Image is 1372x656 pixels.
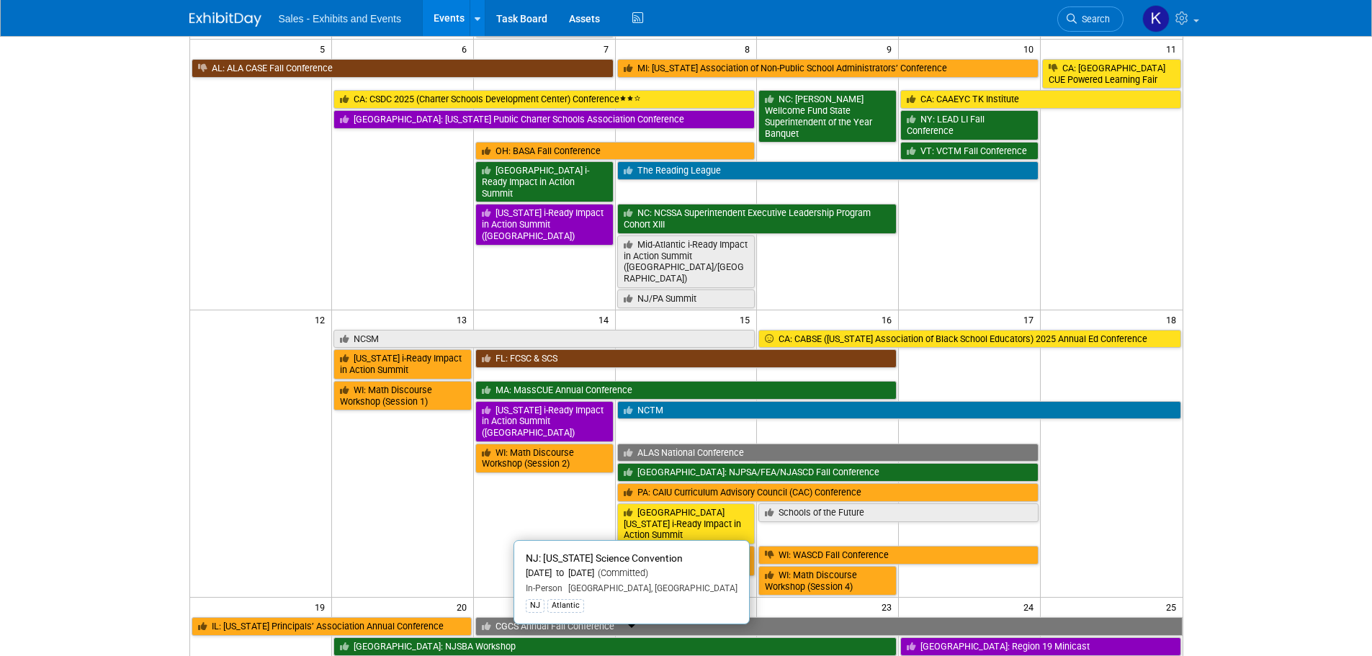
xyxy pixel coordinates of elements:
[333,637,897,656] a: [GEOGRAPHIC_DATA]: NJSBA Workshop
[475,444,614,473] a: WI: Math Discourse Workshop (Session 2)
[455,310,473,328] span: 13
[475,381,897,400] a: MA: MassCUE Annual Conference
[1042,59,1180,89] a: CA: [GEOGRAPHIC_DATA] CUE Powered Learning Fair
[743,40,756,58] span: 8
[475,617,1183,636] a: CGCS Annual Fall Conference
[900,90,1180,109] a: CA: CAAEYC TK Institute
[455,598,473,616] span: 20
[597,310,615,328] span: 14
[1022,40,1040,58] span: 10
[1142,5,1170,32] img: Kara Haven
[758,546,1039,565] a: WI: WASCD Fall Conference
[475,349,897,368] a: FL: FCSC & SCS
[279,13,401,24] span: Sales - Exhibits and Events
[562,583,737,593] span: [GEOGRAPHIC_DATA], [GEOGRAPHIC_DATA]
[900,142,1039,161] a: VT: VCTM Fall Conference
[758,90,897,143] a: NC: [PERSON_NAME] Wellcome Fund State Superintendent of the Year Banquet
[1077,14,1110,24] span: Search
[617,235,756,288] a: Mid-Atlantic i-Ready Impact in Action Summit ([GEOGRAPHIC_DATA]/[GEOGRAPHIC_DATA])
[475,161,614,202] a: [GEOGRAPHIC_DATA] i-Ready Impact in Action Summit
[526,552,683,564] span: NJ: [US_STATE] Science Convention
[880,310,898,328] span: 16
[617,289,756,308] a: NJ/PA Summit
[602,40,615,58] span: 7
[617,483,1039,502] a: PA: CAIU Curriculum Advisory Council (CAC) Conference
[617,401,1181,420] a: NCTM
[758,330,1180,349] a: CA: CABSE ([US_STATE] Association of Black School Educators) 2025 Annual Ed Conference
[318,40,331,58] span: 5
[617,503,756,544] a: [GEOGRAPHIC_DATA][US_STATE] i-Ready Impact in Action Summit
[1165,598,1183,616] span: 25
[885,40,898,58] span: 9
[1022,598,1040,616] span: 24
[313,598,331,616] span: 19
[1022,310,1040,328] span: 17
[475,142,756,161] a: OH: BASA Fall Conference
[594,567,648,578] span: (Committed)
[333,330,756,349] a: NCSM
[758,503,1039,522] a: Schools of the Future
[617,161,1039,180] a: The Reading League
[333,90,756,109] a: CA: CSDC 2025 (Charter Schools Development Center) Conference
[475,401,614,442] a: [US_STATE] i-Ready Impact in Action Summit ([GEOGRAPHIC_DATA])
[617,444,1039,462] a: ALAS National Conference
[313,310,331,328] span: 12
[900,110,1039,140] a: NY: LEAD LI Fall Conference
[192,59,614,78] a: AL: ALA CASE Fall Conference
[192,617,472,636] a: IL: [US_STATE] Principals’ Association Annual Conference
[617,204,897,233] a: NC: NCSSA Superintendent Executive Leadership Program Cohort XIII
[333,381,472,410] a: WI: Math Discourse Workshop (Session 1)
[900,637,1180,656] a: [GEOGRAPHIC_DATA]: Region 19 Minicast
[333,349,472,379] a: [US_STATE] i-Ready Impact in Action Summit
[1165,40,1183,58] span: 11
[526,567,737,580] div: [DATE] to [DATE]
[738,310,756,328] span: 15
[617,59,1039,78] a: MI: [US_STATE] Association of Non-Public School Administrators’ Conference
[189,12,261,27] img: ExhibitDay
[1057,6,1124,32] a: Search
[617,463,1039,482] a: [GEOGRAPHIC_DATA]: NJPSA/FEA/NJASCD Fall Conference
[526,599,544,612] div: NJ
[1165,310,1183,328] span: 18
[475,204,614,245] a: [US_STATE] i-Ready Impact in Action Summit ([GEOGRAPHIC_DATA])
[333,110,756,129] a: [GEOGRAPHIC_DATA]: [US_STATE] Public Charter Schools Association Conference
[460,40,473,58] span: 6
[526,583,562,593] span: In-Person
[547,599,584,612] div: Atlantic
[880,598,898,616] span: 23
